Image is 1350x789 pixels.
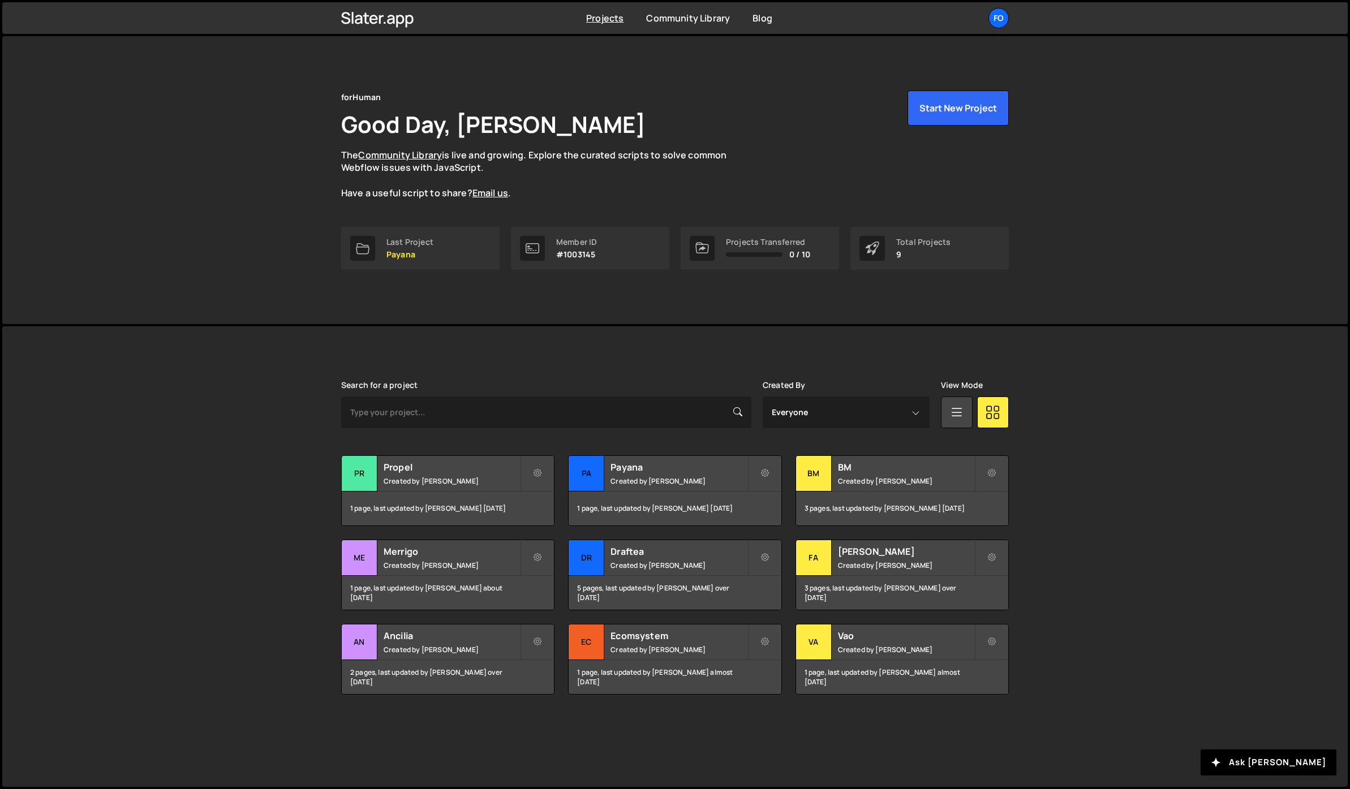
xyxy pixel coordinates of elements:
[341,149,749,200] p: The is live and growing. Explore the curated scripts to solve common Webflow issues with JavaScri...
[342,491,554,525] div: 1 page, last updated by [PERSON_NAME] [DATE]
[796,455,1009,526] a: BM BM Created by [PERSON_NAME] 3 pages, last updated by [PERSON_NAME] [DATE]
[384,561,520,570] small: Created by [PERSON_NAME]
[796,576,1008,610] div: 3 pages, last updated by [PERSON_NAME] over [DATE]
[569,540,604,576] div: Dr
[753,12,772,24] a: Blog
[342,456,377,491] div: Pr
[342,576,554,610] div: 1 page, last updated by [PERSON_NAME] about [DATE]
[988,8,1009,28] a: fo
[568,540,781,610] a: Dr Draftea Created by [PERSON_NAME] 5 pages, last updated by [PERSON_NAME] over [DATE]
[358,149,442,161] a: Community Library
[569,456,604,491] div: Pa
[384,476,520,486] small: Created by [PERSON_NAME]
[568,624,781,695] a: Ec Ecomsystem Created by [PERSON_NAME] 1 page, last updated by [PERSON_NAME] almost [DATE]
[341,381,418,390] label: Search for a project
[796,491,1008,525] div: 3 pages, last updated by [PERSON_NAME] [DATE]
[610,476,747,486] small: Created by [PERSON_NAME]
[796,540,832,576] div: Fa
[1201,749,1336,775] button: Ask [PERSON_NAME]
[384,645,520,654] small: Created by [PERSON_NAME]
[838,461,974,473] h2: BM
[341,227,500,270] a: Last Project Payana
[789,250,810,259] span: 0 / 10
[342,540,377,576] div: Me
[896,238,951,247] div: Total Projects
[610,645,747,654] small: Created by [PERSON_NAME]
[796,660,1008,694] div: 1 page, last updated by [PERSON_NAME] almost [DATE]
[646,12,730,24] a: Community Library
[556,250,597,259] p: #1003145
[796,624,1009,695] a: Va Vao Created by [PERSON_NAME] 1 page, last updated by [PERSON_NAME] almost [DATE]
[342,624,377,660] div: An
[556,238,597,247] div: Member ID
[569,491,781,525] div: 1 page, last updated by [PERSON_NAME] [DATE]
[386,250,433,259] p: Payana
[838,645,974,654] small: Created by [PERSON_NAME]
[838,561,974,570] small: Created by [PERSON_NAME]
[610,630,747,642] h2: Ecomsystem
[941,381,983,390] label: View Mode
[472,187,508,199] a: Email us
[568,455,781,526] a: Pa Payana Created by [PERSON_NAME] 1 page, last updated by [PERSON_NAME] [DATE]
[569,576,781,610] div: 5 pages, last updated by [PERSON_NAME] over [DATE]
[386,238,433,247] div: Last Project
[763,381,806,390] label: Created By
[384,630,520,642] h2: Ancilia
[342,660,554,694] div: 2 pages, last updated by [PERSON_NAME] over [DATE]
[838,476,974,486] small: Created by [PERSON_NAME]
[726,238,810,247] div: Projects Transferred
[384,545,520,558] h2: Merrigo
[896,250,951,259] p: 9
[796,456,832,491] div: BM
[610,461,747,473] h2: Payana
[796,540,1009,610] a: Fa [PERSON_NAME] Created by [PERSON_NAME] 3 pages, last updated by [PERSON_NAME] over [DATE]
[586,12,624,24] a: Projects
[341,540,554,610] a: Me Merrigo Created by [PERSON_NAME] 1 page, last updated by [PERSON_NAME] about [DATE]
[908,90,1009,126] button: Start New Project
[838,545,974,558] h2: [PERSON_NAME]
[341,455,554,526] a: Pr Propel Created by [PERSON_NAME] 1 page, last updated by [PERSON_NAME] [DATE]
[341,109,646,140] h1: Good Day, [PERSON_NAME]
[341,396,751,428] input: Type your project...
[569,624,604,660] div: Ec
[610,561,747,570] small: Created by [PERSON_NAME]
[341,624,554,695] a: An Ancilia Created by [PERSON_NAME] 2 pages, last updated by [PERSON_NAME] over [DATE]
[341,90,381,104] div: forHuman
[384,461,520,473] h2: Propel
[796,624,832,660] div: Va
[610,545,747,558] h2: Draftea
[838,630,974,642] h2: Vao
[569,660,781,694] div: 1 page, last updated by [PERSON_NAME] almost [DATE]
